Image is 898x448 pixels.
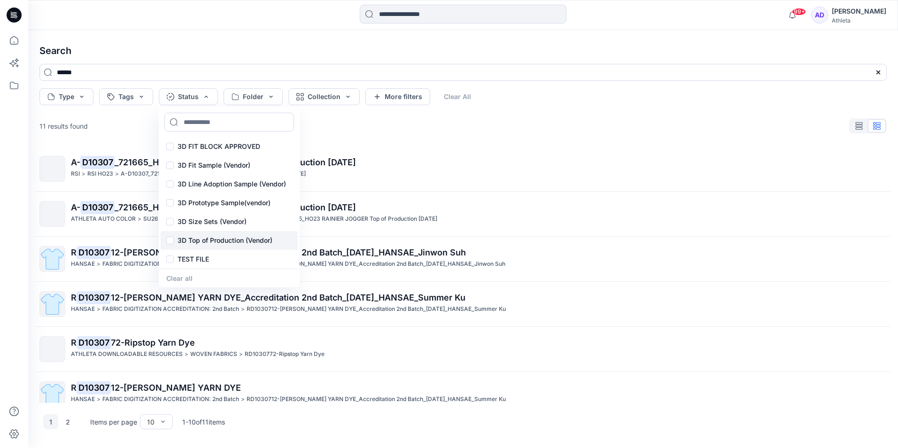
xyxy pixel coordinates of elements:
[161,250,298,269] div: TEST FILE
[247,394,506,404] p: RD1030712-RORY TWILL YARN DYE_Accreditation 2nd Batch_06APR23_HANSAE_Summer Ku
[39,88,93,105] button: Type
[241,304,245,314] p: >
[34,150,892,187] a: A-D10307_721665_HO23 [PERSON_NAME] Top of Production [DATE]RSI>RSI HO23>A-D10307_721665_HO23 RAIN...
[34,240,892,278] a: RD1030712-[PERSON_NAME] YARN DYE_Accreditation 2nd Batch_[DATE]_HANSAE_Jinwon SuhHANSAE>FABRIC DI...
[178,160,250,171] p: 3D Fit Sample (Vendor)
[71,157,80,167] span: A-
[34,376,892,413] a: RD1030712-[PERSON_NAME] YARN DYEHANSAE>FABRIC DIGITIZATION ACCREDITATION: 2nd Batch>RD1030712-[PE...
[97,304,101,314] p: >
[77,381,111,394] mark: D10307
[239,349,243,359] p: >
[111,338,195,348] span: 72-Ripstop Yarn Dye
[71,349,183,359] p: ATHLETA DOWNLOADABLE RESOURCES
[288,88,360,105] button: Collection
[71,247,77,257] span: R
[178,216,247,227] p: 3D Size Sets (Vendor)
[178,178,286,190] p: 3D Line Adoption Sample (Vendor)
[182,417,225,427] p: 1 - 10 of 11 items
[161,175,298,193] div: 3D Line Adoption Sample (Vendor)
[161,231,298,250] div: 3D Top of Production (Vendor)
[34,286,892,323] a: RD1030712-[PERSON_NAME] YARN DYE_Accreditation 2nd Batch_[DATE]_HANSAE_Summer KuHANSAE>FABRIC DIG...
[71,169,80,179] p: RSI
[832,6,886,17] div: [PERSON_NAME]
[792,8,806,15] span: 99+
[121,169,306,179] p: A-D10307_721665_HO23 RAINIER JOGGER Top of Production 13JUN23
[99,88,153,105] button: Tags
[245,349,325,359] p: RD1030772-Ripstop Yarn Dye
[111,383,241,393] span: 12-[PERSON_NAME] YARN DYE
[102,394,239,404] p: FABRIC DIGITIZATION ACCREDITATION: 2nd Batch
[161,156,298,175] div: 3D Fit Sample (Vendor)
[159,88,218,105] button: Status
[77,336,111,349] mark: D10307
[77,246,111,259] mark: D10307
[60,414,75,429] button: 2
[97,259,101,269] p: >
[71,214,136,224] p: ATHLETA AUTO COLOR
[71,304,95,314] p: HANSAE
[71,202,80,212] span: A-
[34,195,892,232] a: A-D10307_721665_HO23 [PERSON_NAME] Top of Production [DATE]ATHLETA AUTO COLOR>SU26 WOMENS CARRYOV...
[252,214,437,224] p: A-D10307_721665_HO23 RAINIER JOGGER Top of Production 13JUN23
[811,7,828,23] div: AD
[143,214,245,224] p: SU26 WOMENS CARRYOVER (SOLID)
[147,417,155,427] div: 10
[115,202,356,212] span: _721665_HO23 [PERSON_NAME] Top of Production [DATE]
[39,121,88,131] p: 11 results found
[71,338,77,348] span: R
[832,17,886,24] div: Athleta
[241,394,245,404] p: >
[224,88,283,105] button: Folder
[185,349,188,359] p: >
[80,201,115,214] mark: D10307
[111,293,465,302] span: 12-[PERSON_NAME] YARN DYE_Accreditation 2nd Batch_[DATE]_HANSAE_Summer Ku
[115,169,119,179] p: >
[178,254,209,265] p: TEST FILE
[34,331,892,368] a: RD1030772-Ripstop Yarn DyeATHLETA DOWNLOADABLE RESOURCES>WOVEN FABRICS>RD1030772-Ripstop Yarn Dye
[161,137,298,156] div: 3D FIT BLOCK APPROVED
[178,141,260,152] p: 3D FIT BLOCK APPROVED
[71,383,77,393] span: R
[32,38,894,64] h4: Search
[87,169,113,179] p: RSI HO23
[247,259,505,269] p: RD1030712-RORY TWILL YARN DYE_Accreditation 2nd Batch_06APR23_HANSAE_Jinwon Suh
[90,417,137,427] p: Items per page
[111,247,466,257] span: 12-[PERSON_NAME] YARN DYE_Accreditation 2nd Batch_[DATE]_HANSAE_Jinwon Suh
[190,349,237,359] p: WOVEN FABRICS
[178,197,271,209] p: 3D Prototype Sample(vendor)
[161,193,298,212] div: 3D Prototype Sample(vendor)
[77,291,111,304] mark: D10307
[43,414,58,429] button: 1
[71,394,95,404] p: HANSAE
[178,235,272,246] p: 3D Top of Production (Vendor)
[115,157,356,167] span: _721665_HO23 [PERSON_NAME] Top of Production [DATE]
[138,214,141,224] p: >
[82,169,85,179] p: >
[80,155,115,169] mark: D10307
[102,304,239,314] p: FABRIC DIGITIZATION ACCREDITATION: 2nd Batch
[365,88,430,105] button: More filters
[71,259,95,269] p: HANSAE
[161,212,298,231] div: 3D Size Sets (Vendor)
[97,394,101,404] p: >
[71,293,77,302] span: R
[102,259,239,269] p: FABRIC DIGITIZATION ACCREDITATION: 2nd Batch
[247,304,506,314] p: RD1030712-RORY TWILL YARN DYE_Accreditation 2nd Batch_06APR23_HANSAE_Summer Ku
